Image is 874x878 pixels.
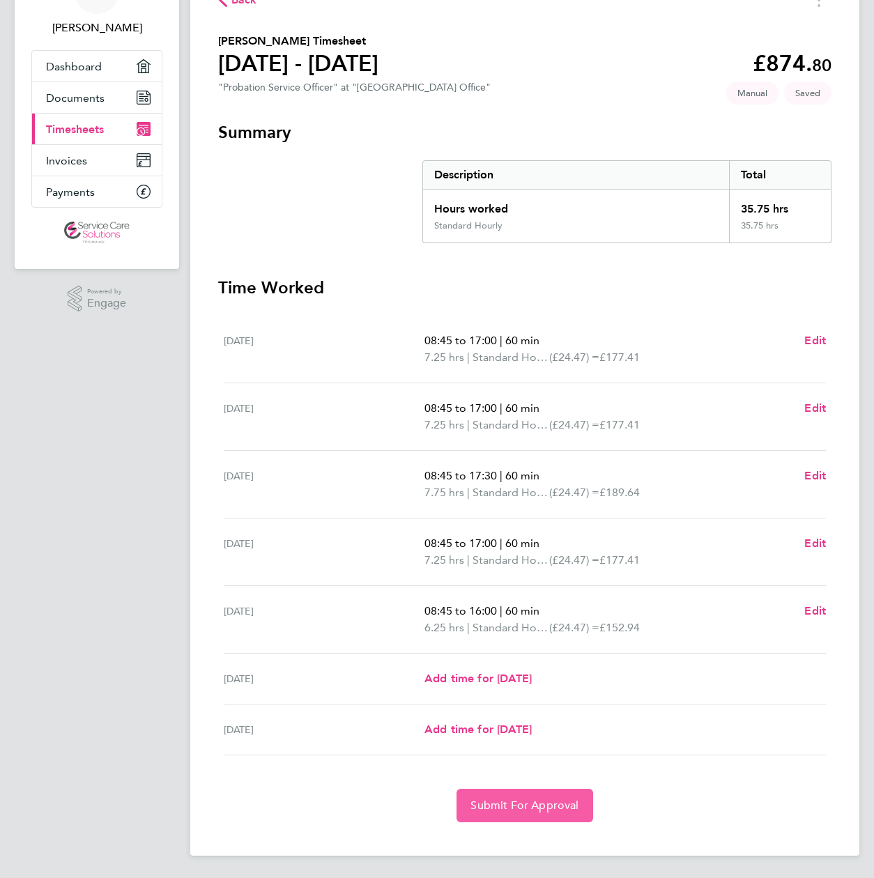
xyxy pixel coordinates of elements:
span: (£24.47) = [549,553,599,567]
app-decimal: £874. [753,50,831,77]
span: (£24.47) = [549,418,599,431]
a: Edit [804,535,826,552]
div: Total [729,161,831,189]
a: Go to home page [31,222,162,244]
span: Edit [804,604,826,617]
span: | [500,469,503,482]
span: £152.94 [599,621,640,634]
span: Edit [804,537,826,550]
span: (£24.47) = [549,486,599,499]
div: Description [423,161,729,189]
span: | [500,604,503,617]
a: Invoices [32,145,162,176]
span: 60 min [505,334,539,347]
a: Payments [32,176,162,207]
span: | [467,418,470,431]
span: | [467,621,470,634]
span: Dashboard [46,60,102,73]
div: [DATE] [224,332,424,366]
span: | [467,486,470,499]
span: | [467,553,470,567]
span: Edit [804,469,826,482]
div: Standard Hourly [434,220,503,231]
span: This timesheet is Saved. [784,82,831,105]
span: 7.25 hrs [424,351,464,364]
a: Add time for [DATE] [424,670,532,687]
h2: [PERSON_NAME] Timesheet [218,33,378,49]
a: Edit [804,603,826,619]
span: Payments [46,185,95,199]
span: Add time for [DATE] [424,672,532,685]
span: Edit [804,334,826,347]
span: £177.41 [599,351,640,364]
span: 08:45 to 17:30 [424,469,497,482]
a: Timesheets [32,114,162,144]
span: 7.25 hrs [424,553,464,567]
h3: Time Worked [218,277,831,299]
div: 35.75 hrs [729,220,831,242]
span: | [467,351,470,364]
h1: [DATE] - [DATE] [218,49,378,77]
span: Standard Hourly [473,417,549,433]
div: [DATE] [224,535,424,569]
span: 08:45 to 17:00 [424,401,497,415]
div: [DATE] [224,670,424,687]
span: (£24.47) = [549,621,599,634]
span: This timesheet was manually created. [726,82,779,105]
div: [DATE] [224,603,424,636]
span: Standard Hourly [473,349,549,366]
img: servicecare-logo-retina.png [64,222,130,244]
span: 08:45 to 17:00 [424,334,497,347]
a: Powered byEngage [68,286,127,312]
span: Edit [804,401,826,415]
a: Edit [804,332,826,349]
div: Summary [422,160,831,243]
h3: Summary [218,121,831,144]
span: 60 min [505,604,539,617]
div: [DATE] [224,468,424,501]
div: [DATE] [224,400,424,433]
span: 60 min [505,537,539,550]
a: Documents [32,82,162,113]
a: Edit [804,468,826,484]
span: £189.64 [599,486,640,499]
span: Submit For Approval [470,799,578,812]
span: 6.25 hrs [424,621,464,634]
span: 80 [812,55,831,75]
span: Invoices [46,154,87,167]
div: Hours worked [423,190,729,220]
span: Add time for [DATE] [424,723,532,736]
span: Standard Hourly [473,484,549,501]
div: "Probation Service Officer" at "[GEOGRAPHIC_DATA] Office" [218,82,491,93]
span: 60 min [505,469,539,482]
span: Standard Hourly [473,552,549,569]
span: £177.41 [599,553,640,567]
span: Powered by [87,286,126,298]
a: Edit [804,400,826,417]
span: 7.25 hrs [424,418,464,431]
span: Engage [87,298,126,309]
span: Documents [46,91,105,105]
a: Add time for [DATE] [424,721,532,738]
div: [DATE] [224,721,424,738]
span: Timesheets [46,123,104,136]
span: 08:45 to 17:00 [424,537,497,550]
span: Standard Hourly [473,619,549,636]
span: 60 min [505,401,539,415]
div: 35.75 hrs [729,190,831,220]
span: Colin Paton [31,20,162,36]
span: 08:45 to 16:00 [424,604,497,617]
a: Dashboard [32,51,162,82]
span: | [500,401,503,415]
span: (£24.47) = [549,351,599,364]
span: | [500,334,503,347]
span: £177.41 [599,418,640,431]
span: 7.75 hrs [424,486,464,499]
span: | [500,537,503,550]
button: Submit For Approval [457,789,592,822]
